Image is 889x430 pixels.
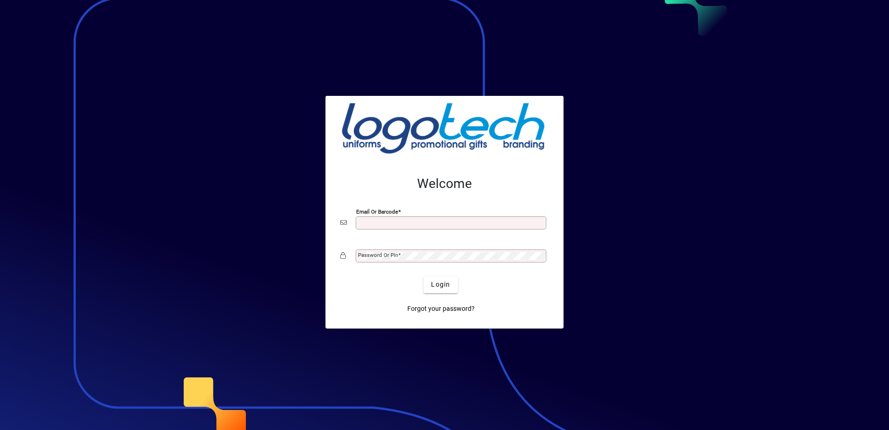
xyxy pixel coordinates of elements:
[407,304,475,314] span: Forgot your password?
[431,280,450,289] span: Login
[424,276,458,293] button: Login
[356,208,398,215] mat-label: Email or Barcode
[340,176,549,192] h2: Welcome
[358,252,398,258] mat-label: Password or Pin
[404,301,478,317] a: Forgot your password?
